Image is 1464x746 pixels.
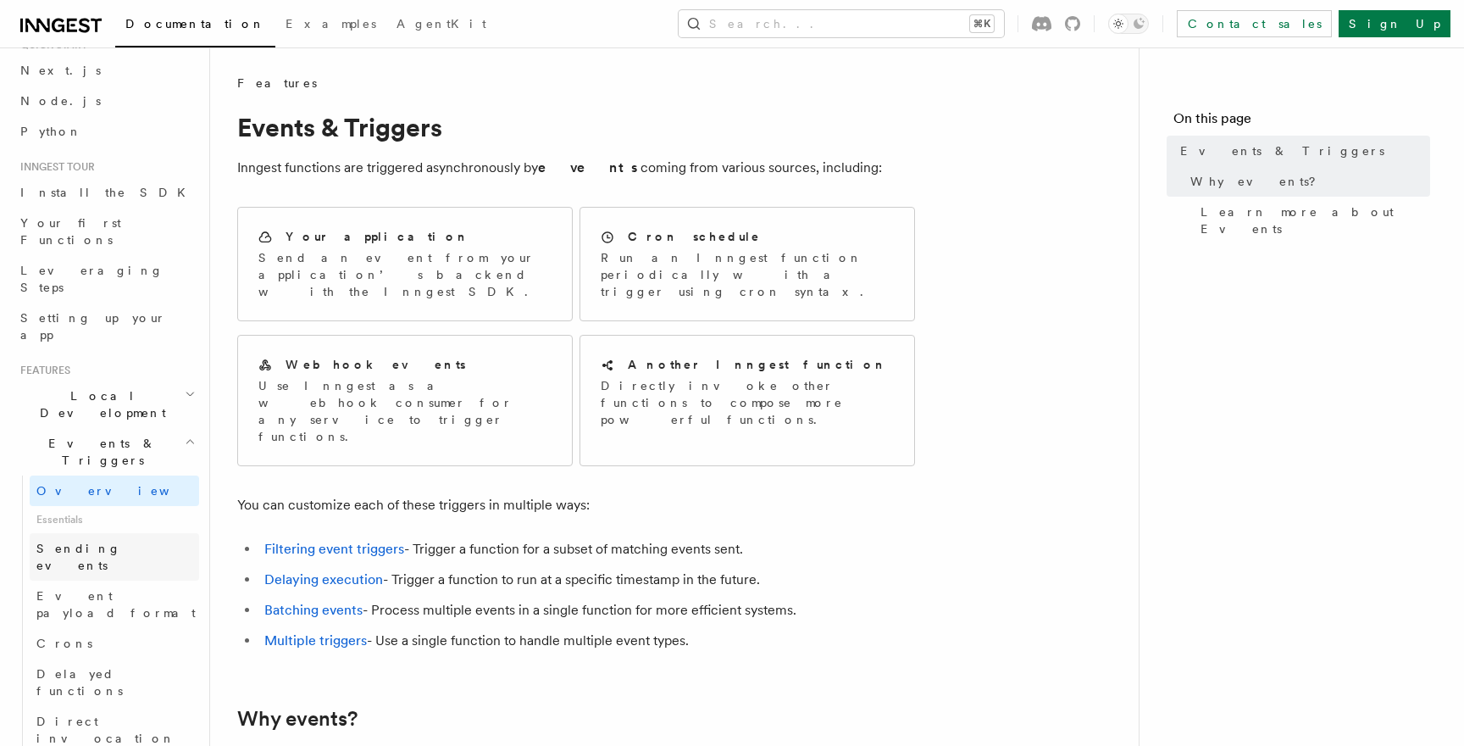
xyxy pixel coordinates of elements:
a: Install the SDK [14,177,199,208]
span: Documentation [125,17,265,31]
p: Run an Inngest function periodically with a trigger using cron syntax. [601,249,894,300]
a: Sign Up [1339,10,1450,37]
button: Search...⌘K [679,10,1004,37]
a: Delayed functions [30,659,199,706]
a: Python [14,116,199,147]
span: Features [14,364,70,377]
a: Node.js [14,86,199,116]
a: Batching events [264,602,363,618]
li: - Use a single function to handle multiple event types. [259,629,915,653]
span: Leveraging Steps [20,264,164,294]
a: Webhook eventsUse Inngest as a webhook consumer for any service to trigger functions. [237,335,573,466]
a: Your applicationSend an event from your application’s backend with the Inngest SDK. [237,207,573,321]
a: Why events? [237,707,358,731]
a: Learn more about Events [1194,197,1430,244]
li: - Process multiple events in a single function for more efficient systems. [259,598,915,622]
button: Local Development [14,381,199,428]
button: Events & Triggers [14,428,199,476]
span: Direct invocation [36,715,175,745]
span: Events & Triggers [1180,142,1384,159]
h2: Another Inngest function [628,356,887,373]
a: Overview [30,476,199,506]
a: Next.js [14,55,199,86]
a: Event payload format [30,581,199,628]
span: Setting up your app [20,311,166,342]
span: Events & Triggers [14,435,185,469]
span: Why events? [1190,173,1328,190]
span: Node.js [20,94,101,108]
a: Events & Triggers [1173,136,1430,166]
h2: Your application [286,228,469,245]
h2: Cron schedule [628,228,761,245]
span: Crons [36,637,92,650]
span: Your first Functions [20,216,121,247]
a: Setting up your app [14,303,199,350]
li: - Trigger a function to run at a specific timestamp in the future. [259,568,915,592]
p: Send an event from your application’s backend with the Inngest SDK. [258,249,552,300]
a: Filtering event triggers [264,541,404,557]
a: Another Inngest functionDirectly invoke other functions to compose more powerful functions. [579,335,915,466]
span: Local Development [14,387,185,421]
p: You can customize each of these triggers in multiple ways: [237,493,915,517]
h2: Webhook events [286,356,466,373]
strong: events [538,159,640,175]
span: AgentKit [396,17,486,31]
a: Cron scheduleRun an Inngest function periodically with a trigger using cron syntax. [579,207,915,321]
span: Examples [286,17,376,31]
a: Your first Functions [14,208,199,255]
a: Sending events [30,533,199,581]
a: Contact sales [1177,10,1332,37]
span: Overview [36,484,211,498]
li: - Trigger a function for a subset of matching events sent. [259,537,915,561]
a: Crons [30,628,199,659]
a: Leveraging Steps [14,255,199,303]
a: Multiple triggers [264,632,367,649]
span: Learn more about Events [1201,203,1430,237]
a: Why events? [1184,166,1430,197]
button: Toggle dark mode [1108,14,1149,34]
span: Python [20,125,82,138]
h4: On this page [1173,109,1430,136]
span: Next.js [20,64,101,77]
a: Examples [275,5,386,46]
p: Use Inngest as a webhook consumer for any service to trigger functions. [258,377,552,445]
a: Delaying execution [264,571,383,587]
p: Directly invoke other functions to compose more powerful functions. [601,377,894,428]
span: Event payload format [36,589,196,620]
kbd: ⌘K [970,15,994,32]
span: Delayed functions [36,667,123,698]
h1: Events & Triggers [237,112,915,142]
span: Features [237,75,317,92]
a: Documentation [115,5,275,47]
span: Install the SDK [20,186,196,199]
span: Essentials [30,506,199,533]
span: Sending events [36,542,121,572]
span: Inngest tour [14,160,95,174]
p: Inngest functions are triggered asynchronously by coming from various sources, including: [237,156,915,180]
a: AgentKit [386,5,496,46]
